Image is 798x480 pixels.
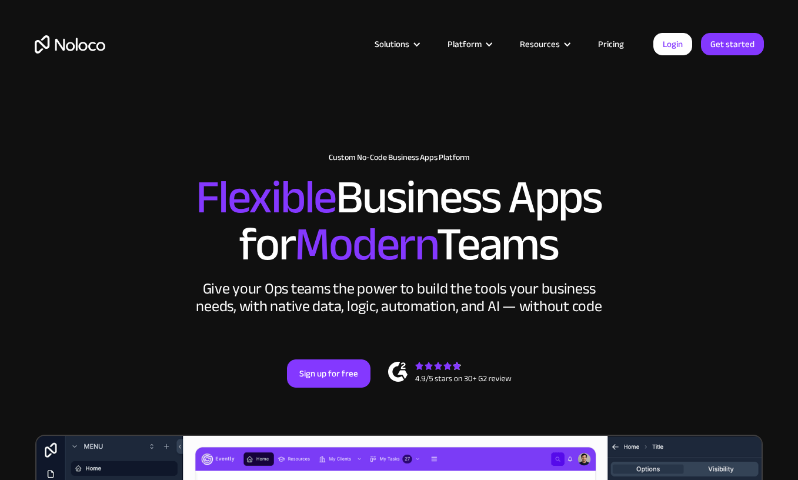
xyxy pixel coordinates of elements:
a: Get started [701,33,764,55]
div: Resources [520,36,560,52]
a: home [35,35,105,54]
div: Platform [448,36,482,52]
div: Resources [505,36,583,52]
a: Login [653,33,692,55]
div: Solutions [375,36,409,52]
div: Solutions [360,36,433,52]
span: Modern [295,201,436,288]
span: Flexible [196,154,336,241]
h1: Custom No-Code Business Apps Platform [35,153,764,162]
a: Sign up for free [287,359,370,388]
a: Pricing [583,36,639,52]
div: Give your Ops teams the power to build the tools your business needs, with native data, logic, au... [193,280,605,315]
div: Platform [433,36,505,52]
h2: Business Apps for Teams [35,174,764,268]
